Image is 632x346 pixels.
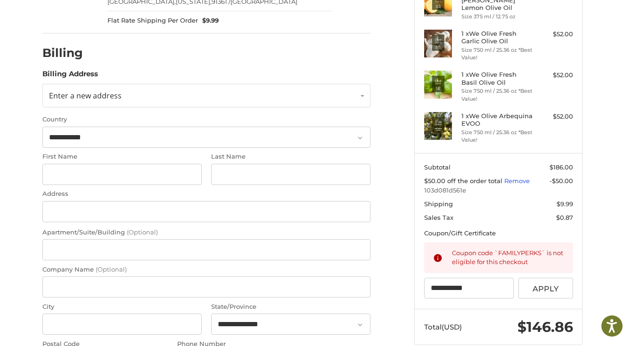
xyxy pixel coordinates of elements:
div: Coupon code `FAMILYPERKS` is not eligible for this checkout [452,249,564,267]
label: City [42,302,202,312]
div: $52.00 [536,112,573,121]
li: Size 375 ml / 12.75 oz [461,13,534,21]
span: Shipping [424,200,453,208]
a: Enter or select a different address [42,84,370,107]
p: We're away right now. Please check back later! [13,14,107,22]
span: $9.99 [198,16,219,25]
input: Gift Certificate or Coupon Code [424,278,514,299]
small: (Optional) [96,266,127,273]
span: $146.86 [517,318,573,336]
h4: 1 x We Olive Fresh Garlic Olive Oil [461,30,534,45]
label: Country [42,115,370,124]
label: State/Province [211,302,370,312]
small: (Optional) [127,228,158,236]
button: Apply [518,278,573,299]
div: $52.00 [536,30,573,39]
div: Coupon/Gift Certificate [424,229,573,238]
span: -$50.00 [550,177,573,185]
span: $186.00 [550,163,573,171]
h4: 1 x We Olive Fresh Basil Olive Oil [461,71,534,86]
label: Last Name [211,152,370,161]
span: Enter a new address [49,90,122,101]
span: Subtotal [424,163,451,171]
li: Size 750 ml / 25.36 oz *Best Value! [461,87,534,103]
span: 103d081d561e [424,186,573,195]
button: Open LiveChat chat widget [108,12,120,24]
span: Sales Tax [424,214,453,221]
label: Company Name [42,265,370,274]
li: Size 750 ml / 25.36 oz *Best Value! [461,46,534,62]
label: First Name [42,152,202,161]
label: Address [42,189,370,199]
span: Flat Rate Shipping Per Order [107,16,198,25]
div: $52.00 [536,71,573,80]
legend: Billing Address [42,69,98,84]
a: Remove [504,177,530,185]
h2: Billing [42,46,98,60]
label: Apartment/Suite/Building [42,228,370,237]
span: $9.99 [557,200,573,208]
span: Total (USD) [424,322,462,331]
h4: 1 x We Olive Arbequina EVOO [461,112,534,128]
span: $50.00 off the order total [424,177,504,185]
span: $0.87 [556,214,573,221]
li: Size 750 ml / 25.36 oz *Best Value! [461,129,534,144]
